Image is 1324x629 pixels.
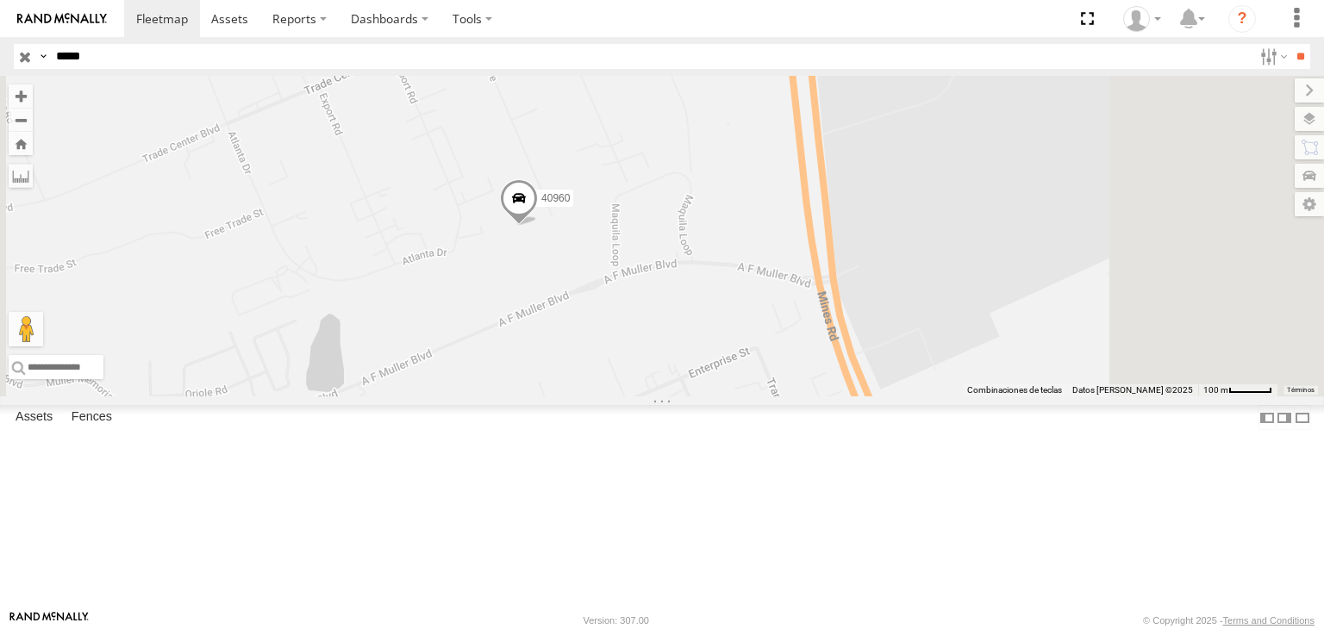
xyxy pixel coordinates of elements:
[9,84,33,108] button: Zoom in
[63,406,121,430] label: Fences
[1117,6,1167,32] div: Angel Dominguez
[1143,615,1315,626] div: © Copyright 2025 -
[36,44,50,69] label: Search Query
[584,615,649,626] div: Version: 307.00
[7,406,61,430] label: Assets
[9,612,89,629] a: Visit our Website
[541,192,570,204] span: 40960
[17,13,107,25] img: rand-logo.svg
[1223,615,1315,626] a: Terms and Conditions
[1203,385,1228,395] span: 100 m
[1295,192,1324,216] label: Map Settings
[1198,384,1277,396] button: Escala del mapa: 100 m por 47 píxeles
[1287,387,1315,394] a: Términos (se abre en una nueva pestaña)
[9,132,33,155] button: Zoom Home
[1253,44,1290,69] label: Search Filter Options
[9,312,43,346] button: Arrastra al hombrecito al mapa para abrir Street View
[9,108,33,132] button: Zoom out
[1294,405,1311,430] label: Hide Summary Table
[1276,405,1293,430] label: Dock Summary Table to the Right
[967,384,1062,396] button: Combinaciones de teclas
[1072,385,1193,395] span: Datos [PERSON_NAME] ©2025
[1258,405,1276,430] label: Dock Summary Table to the Left
[9,164,33,188] label: Measure
[1228,5,1256,33] i: ?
